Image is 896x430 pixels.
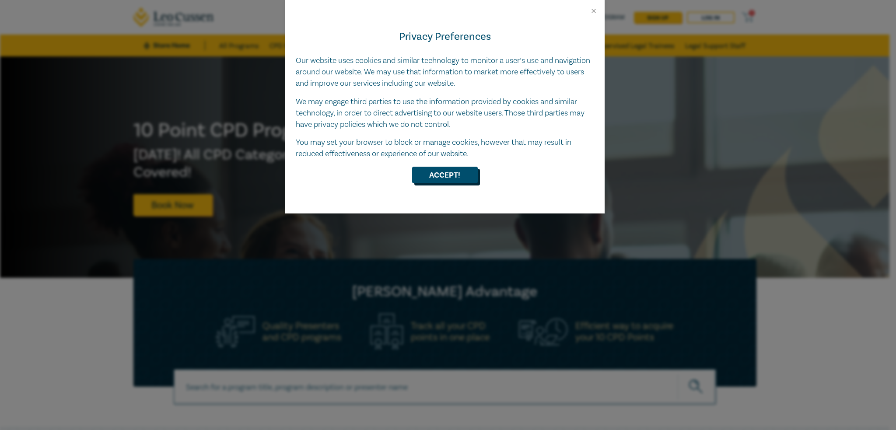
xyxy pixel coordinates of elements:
button: Close [590,7,598,15]
button: Accept! [412,167,478,183]
p: Our website uses cookies and similar technology to monitor a user’s use and navigation around our... [296,55,594,89]
p: You may set your browser to block or manage cookies, however that may result in reduced effective... [296,137,594,160]
h4: Privacy Preferences [296,29,594,45]
p: We may engage third parties to use the information provided by cookies and similar technology, in... [296,96,594,130]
